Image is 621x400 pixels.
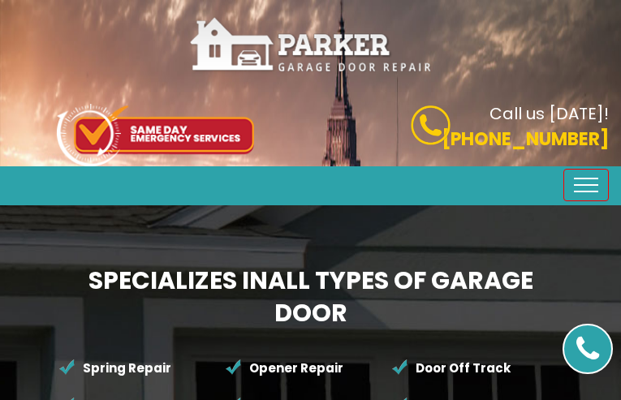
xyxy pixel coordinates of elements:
li: Spring Repair [58,351,225,385]
b: Call us [DATE]! [489,102,609,125]
a: Call us [DATE]! [PHONE_NUMBER] [323,105,610,153]
button: Toggle navigation [563,169,609,201]
img: icon-top.png [57,104,254,166]
b: Specializes in [88,263,533,330]
li: Opener Repair [225,351,391,385]
img: parker.png [189,16,433,74]
p: [PHONE_NUMBER] [323,126,610,153]
span: All Types of Garage Door [268,263,533,330]
li: Door Off Track [391,351,558,385]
